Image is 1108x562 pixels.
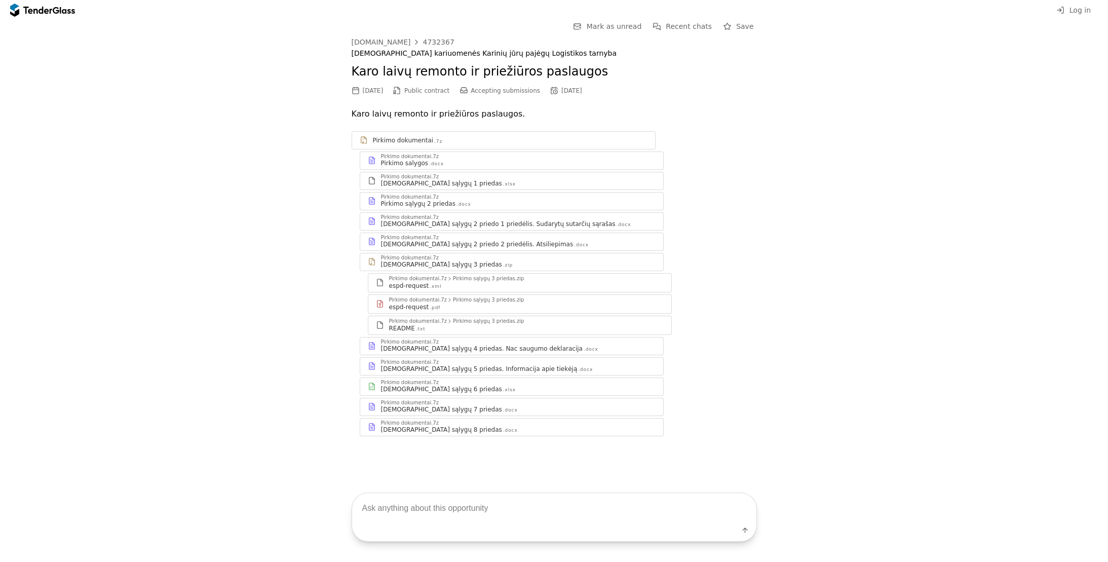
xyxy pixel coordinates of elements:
div: .docx [617,221,631,228]
div: .docx [574,242,589,248]
div: .xml [430,283,441,290]
div: Pirkimo sąlygų 3 priedas.zip [453,319,524,324]
div: Pirkimo dokumentai.7z [381,154,439,159]
div: [DEMOGRAPHIC_DATA] sąlygų 7 priedas [381,405,502,414]
div: Pirkimo dokumentai.7z [389,297,447,303]
div: 4732367 [423,39,454,46]
a: Pirkimo dokumentai.7zPirkimo sąlygų 3 priedas.zipespd-request.xml [368,273,672,292]
p: Karo laivų remonto ir priežiūros paslaugos. [352,107,757,121]
a: Pirkimo dokumentai.7z[DEMOGRAPHIC_DATA] sąlygų 4 priedas. Nac saugumo deklaracija.docx [360,337,664,355]
div: README [389,324,415,332]
div: .7z [434,138,442,145]
div: Pirkimo dokumentai.7z [381,174,439,179]
a: Pirkimo dokumentai.7z[DEMOGRAPHIC_DATA] sąlygų 3 priedas.zip [360,253,664,271]
button: Log in [1053,4,1094,17]
div: .txt [416,326,426,332]
div: .docx [429,161,444,167]
div: Pirkimo dokumentai.7z [381,400,439,405]
div: [DEMOGRAPHIC_DATA] sąlygų 6 priedas [381,385,502,393]
div: .zip [503,262,513,269]
a: Pirkimo dokumentai.7zPirkimo sąlygų 3 priedas.zipespd-request.pdf [368,294,672,314]
h2: Karo laivų remonto ir priežiūros paslaugos [352,63,757,81]
div: Pirkimo dokumentai [373,136,434,144]
div: Pirkimo dokumentai.7z [381,380,439,385]
a: Pirkimo dokumentai.7z[DEMOGRAPHIC_DATA] sąlygų 5 priedas. Informacija apie tiekėją.docx [360,357,664,376]
div: Pirkimo sąlygų 2 priedas [381,200,455,208]
a: [DOMAIN_NAME]4732367 [352,38,454,46]
span: Save [736,22,753,30]
div: [DATE] [561,87,582,94]
div: [DATE] [363,87,384,94]
div: Pirkimo sąlygų 3 priedas.zip [453,297,524,303]
div: espd-request [389,303,429,311]
div: [DEMOGRAPHIC_DATA] sąlygų 2 priedo 1 priedėlis. Sudarytų sutarčių sąrašas [381,220,616,228]
div: [DEMOGRAPHIC_DATA] sąlygų 1 priedas [381,179,502,188]
div: .docx [578,366,593,373]
a: Pirkimo dokumentai.7z[DEMOGRAPHIC_DATA] sąlygų 1 priedas.xlsx [360,172,664,190]
div: Pirkimo dokumentai.7z [381,340,439,345]
div: Pirkimo sąlygų 3 priedas.zip [453,276,524,281]
div: .xlsx [503,181,516,188]
button: Save [720,20,756,33]
div: Pirkimo dokumentai.7z [389,276,447,281]
span: Recent chats [666,22,712,30]
a: Pirkimo dokumentai.7z [352,131,656,149]
div: [DEMOGRAPHIC_DATA] sąlygų 2 priedo 2 priedėlis. Atsiliepimas [381,240,574,248]
button: Recent chats [649,20,715,33]
div: [DOMAIN_NAME] [352,39,411,46]
div: Pirkimo dokumentai.7z [381,195,439,200]
div: Pirkimo dokumentai.7z [381,421,439,426]
div: [DEMOGRAPHIC_DATA] sąlygų 4 priedas. Nac saugumo deklaracija [381,345,583,353]
div: espd-request [389,282,429,290]
span: Mark as unread [587,22,642,30]
div: Pirkimo salygos [381,159,429,167]
a: Pirkimo dokumentai.7z[DEMOGRAPHIC_DATA] sąlygų 8 priedas.docx [360,418,664,436]
div: Pirkimo dokumentai.7z [381,215,439,220]
a: Pirkimo dokumentai.7z[DEMOGRAPHIC_DATA] sąlygų 7 priedas.docx [360,398,664,416]
a: Pirkimo dokumentai.7z[DEMOGRAPHIC_DATA] sąlygų 2 priedo 1 priedėlis. Sudarytų sutarčių sąrašas.docx [360,212,664,231]
div: Pirkimo dokumentai.7z [381,235,439,240]
a: Pirkimo dokumentai.7z[DEMOGRAPHIC_DATA] sąlygų 2 priedo 2 priedėlis. Atsiliepimas.docx [360,233,664,251]
div: Pirkimo dokumentai.7z [381,360,439,365]
a: Pirkimo dokumentai.7zPirkimo sąlygų 2 priedas.docx [360,192,664,210]
div: .xlsx [503,387,516,393]
div: Pirkimo dokumentai.7z [389,319,447,324]
a: Pirkimo dokumentai.7zPirkimo sąlygų 3 priedas.zipREADME.txt [368,316,672,335]
span: Accepting submissions [471,87,540,94]
div: .docx [456,201,471,208]
div: [DEMOGRAPHIC_DATA] sąlygų 3 priedas [381,260,502,269]
div: .pdf [430,305,440,311]
span: Log in [1069,6,1091,14]
a: Pirkimo dokumentai.7zPirkimo salygos.docx [360,152,664,170]
div: [DEMOGRAPHIC_DATA] sąlygų 8 priedas [381,426,502,434]
button: Mark as unread [570,20,645,33]
span: Public contract [404,87,449,94]
div: [DEMOGRAPHIC_DATA] sąlygų 5 priedas. Informacija apie tiekėją [381,365,578,373]
a: Pirkimo dokumentai.7z[DEMOGRAPHIC_DATA] sąlygų 6 priedas.xlsx [360,378,664,396]
div: .docx [503,427,518,434]
div: .docx [503,407,518,414]
div: Pirkimo dokumentai.7z [381,255,439,260]
div: .docx [584,346,598,353]
div: [DEMOGRAPHIC_DATA] kariuomenės Karinių jūrų pajėgų Logistikos tarnyba [352,49,757,58]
